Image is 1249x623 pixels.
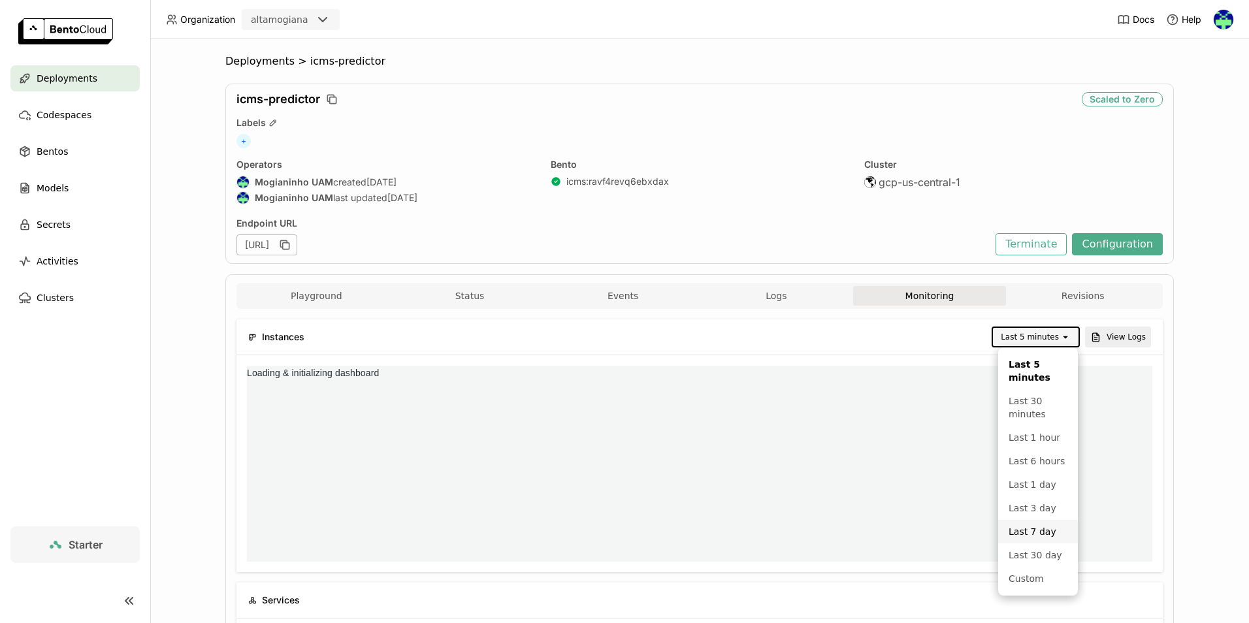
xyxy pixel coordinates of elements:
[1,4,74,18] h6: Memory Usage
[227,184,265,200] td: 0 MB
[236,117,1163,129] div: Labels
[1009,478,1067,491] div: Last 1 day
[1001,330,1059,343] div: Last 5 minutes
[10,285,140,311] a: Clusters
[236,176,535,189] div: created
[393,286,547,306] button: Status
[1,4,143,18] h6: GPU Memory Bandwidth Usage
[10,65,140,91] a: Deployments
[310,14,311,27] input: Selected altamogiana.
[1009,455,1067,468] div: Last 6 hours
[416,184,456,200] td: 0 B
[6,168,333,184] th: name
[236,191,535,204] div: last updated
[236,92,320,106] span: icms-predictor
[998,347,1078,596] ul: Menu
[996,233,1067,255] button: Terminate
[265,184,305,200] td: 0%
[1072,233,1163,255] button: Configuration
[6,168,182,184] th: name
[766,290,787,302] span: Logs
[333,184,378,200] td: 0 B
[378,168,416,184] th: Minimum Value
[18,18,113,44] img: logo
[251,13,308,26] div: altamogiana
[182,168,227,184] th: Average Value
[416,168,456,184] th: Maximum Value
[1117,13,1154,26] a: Docs
[10,102,140,128] a: Codespaces
[333,168,378,184] th: Average Value
[237,192,249,204] img: Mogianinho UAM
[265,184,305,200] td: 0 MB
[265,168,305,184] th: Maximum Value
[1009,431,1067,444] div: Last 1 hour
[37,144,68,159] span: Bentos
[366,176,397,188] span: [DATE]
[25,185,42,198] button: Total
[1009,394,1067,421] div: Last 30 minutes
[879,176,960,189] span: gcp-us-central-1
[1085,327,1151,347] button: View Logs
[37,180,69,196] span: Models
[546,286,700,306] button: Events
[1009,358,1067,384] div: Last 5 minutes
[551,159,849,170] div: Bento
[1060,332,1071,342] svg: open
[255,192,333,204] strong: Mogianinho UAM
[1009,572,1067,585] div: Custom
[853,286,1007,306] button: Monitoring
[1,4,97,18] h6: GPU Memory Usage
[236,134,251,148] span: +
[1082,92,1163,106] div: Scaled to Zero
[1006,286,1160,306] button: Revisions
[10,248,140,274] a: Activities
[295,55,310,68] span: >
[1182,14,1201,25] span: Help
[1133,14,1154,25] span: Docs
[262,593,300,607] span: Services
[10,175,140,201] a: Models
[182,184,227,200] td: 0 MB
[310,55,385,68] span: icms-predictor
[236,159,535,170] div: Operators
[240,286,393,306] button: Playground
[566,176,669,187] a: icms:ravf4revq6ebxdax
[378,184,416,200] td: 0 B
[1214,10,1233,29] img: Mogianinho UAM
[10,526,140,563] a: Starter
[227,184,265,200] td: 0%
[1009,502,1067,515] div: Last 3 day
[247,366,1152,562] iframe: Number of Replicas
[864,159,1163,170] div: Cluster
[37,217,71,232] span: Secrets
[180,14,235,25] span: Organization
[37,253,78,269] span: Activities
[255,176,333,188] strong: Mogianinho UAM
[227,168,265,184] th: Minimum Value
[1,4,97,18] h6: Request Per Second
[37,71,97,86] span: Deployments
[236,217,989,229] div: Endpoint URL
[10,138,140,165] a: Bentos
[1009,549,1067,562] div: Last 30 day
[1009,525,1067,538] div: Last 7 day
[225,55,295,68] span: Deployments
[236,234,297,255] div: [URL]
[37,107,91,123] span: Codespaces
[225,55,1174,68] nav: Breadcrumbs navigation
[262,330,304,344] span: Instances
[10,212,140,238] a: Secrets
[69,538,103,551] span: Starter
[182,184,227,200] td: 0%
[387,192,417,204] span: [DATE]
[37,290,74,306] span: Clusters
[1166,13,1201,26] div: Help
